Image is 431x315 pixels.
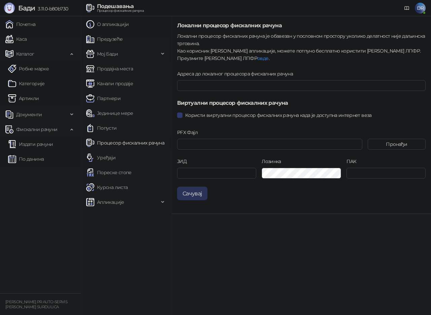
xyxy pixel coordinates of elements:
label: ПАК [346,158,361,165]
button: Сачувај [177,187,207,200]
div: Подешавања [97,4,144,9]
div: Процесор фискалних рачуна [97,9,144,12]
span: Користи виртуални процесор фискалних рачуна када је доступна интернет веза [183,112,374,119]
a: Курсна листа [86,181,128,194]
span: Мој Бади [97,47,118,61]
span: Документи [16,108,42,121]
span: Каталог [16,47,34,61]
a: Робне марке [8,62,49,75]
a: Документација [401,3,412,13]
a: Пореске стопе [86,166,132,179]
a: Попусти [86,121,117,135]
input: Лозинка [262,168,341,179]
label: ЈИД [177,158,191,165]
a: Почетна [5,18,36,31]
a: Јединице мере [86,106,133,120]
span: Фискални рачуни [16,123,57,136]
a: овде [257,55,268,61]
input: ЈИД [177,168,256,179]
input: PFX Фајл [177,139,362,150]
img: Logo [4,3,15,13]
span: DR [415,3,426,13]
label: PFX Фајл [177,129,202,136]
h5: Виртуални процесор фискалних рачуна [177,99,426,107]
h5: Локални процесор фискалних рачуна [177,22,426,30]
label: Лозинка [262,158,285,165]
a: По данима [8,152,44,166]
a: Партнери [86,92,121,105]
div: Локални процесор фискалних рачуна је обавезан у пословном простору уколико делатност није даљинск... [177,32,426,62]
span: 3.11.0-b80b730 [35,6,68,12]
a: Канали продаје [86,77,133,90]
a: Предузеће [86,32,123,46]
input: Адреса до локалног процесора фискалних рачуна [177,80,426,91]
a: О апликацији [86,18,129,31]
span: Апликације [97,195,124,209]
a: Каса [5,32,27,46]
small: [PERSON_NAME] PR AUTO-SERVIS [PERSON_NAME] SURDULICA [5,300,67,309]
a: Продајна места [86,62,133,75]
img: Artikli [8,94,16,102]
input: ПАК [346,168,426,179]
a: Процесор фискалних рачуна [86,136,164,150]
a: Издати рачуни [8,137,53,151]
label: Адреса до локалног процесора фискалних рачуна [177,70,297,77]
a: Уређаји [86,151,116,164]
a: Категорије [8,77,45,90]
span: Бади [18,4,35,12]
a: ArtikliАртикли [8,92,39,105]
button: Пронађи [368,139,426,150]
